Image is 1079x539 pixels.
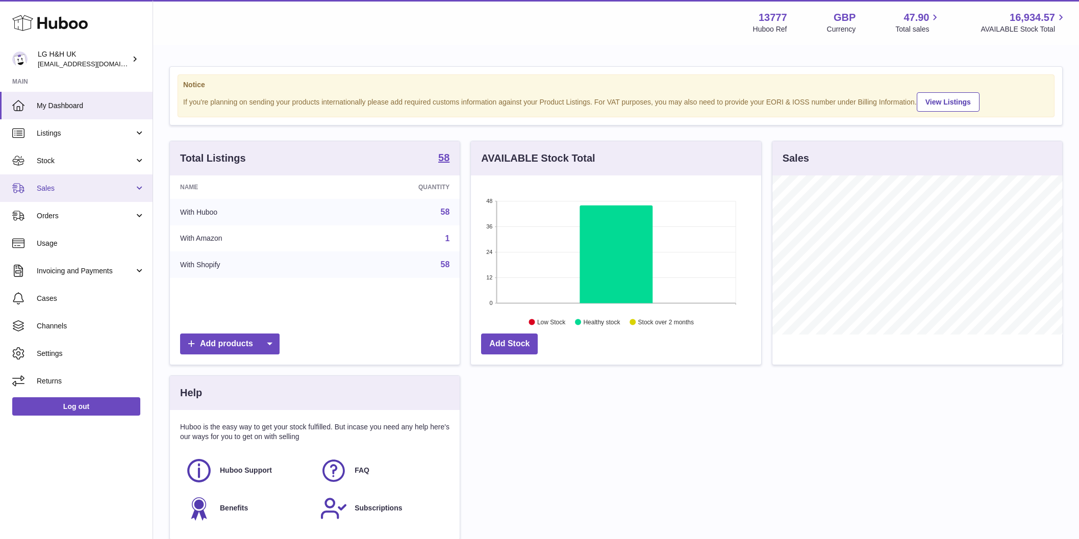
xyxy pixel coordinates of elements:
[487,274,493,280] text: 12
[438,152,449,163] strong: 58
[170,199,329,225] td: With Huboo
[904,11,929,24] span: 47.90
[834,11,856,24] strong: GBP
[185,495,310,522] a: Benefits
[441,208,450,216] a: 58
[917,92,980,112] a: View Listings
[638,319,694,326] text: Stock over 2 months
[220,466,272,475] span: Huboo Support
[37,239,145,248] span: Usage
[183,80,1049,90] strong: Notice
[1010,11,1055,24] span: 16,934.57
[37,101,145,111] span: My Dashboard
[185,457,310,484] a: Huboo Support
[441,260,450,269] a: 58
[981,11,1067,34] a: 16,934.57 AVAILABLE Stock Total
[438,152,449,165] a: 58
[584,319,621,326] text: Healthy stock
[170,225,329,252] td: With Amazon
[487,223,493,229] text: 36
[38,60,150,68] span: [EMAIL_ADDRESS][DOMAIN_NAME]
[170,251,329,278] td: With Shopify
[490,300,493,306] text: 0
[183,91,1049,112] div: If you're planning on sending your products internationally please add required customs informati...
[170,175,329,199] th: Name
[537,319,566,326] text: Low Stock
[329,175,460,199] th: Quantity
[895,24,941,34] span: Total sales
[481,333,538,354] a: Add Stock
[487,198,493,204] text: 48
[895,11,941,34] a: 47.90 Total sales
[37,376,145,386] span: Returns
[753,24,787,34] div: Huboo Ref
[180,151,246,165] h3: Total Listings
[180,422,449,442] p: Huboo is the easy way to get your stock fulfilled. But incase you need any help here's our ways f...
[37,294,145,303] span: Cases
[320,457,444,484] a: FAQ
[487,249,493,255] text: 24
[12,397,140,416] a: Log out
[827,24,856,34] div: Currency
[759,11,787,24] strong: 13777
[12,52,28,67] img: veechen@lghnh.co.uk
[180,333,280,354] a: Add products
[445,234,449,243] a: 1
[355,503,402,513] span: Subscriptions
[37,321,145,331] span: Channels
[783,151,809,165] h3: Sales
[180,386,202,400] h3: Help
[220,503,248,513] span: Benefits
[355,466,369,475] span: FAQ
[981,24,1067,34] span: AVAILABLE Stock Total
[37,184,134,193] span: Sales
[38,49,130,69] div: LG H&H UK
[37,156,134,166] span: Stock
[37,211,134,221] span: Orders
[37,129,134,138] span: Listings
[481,151,595,165] h3: AVAILABLE Stock Total
[37,266,134,276] span: Invoicing and Payments
[37,349,145,358] span: Settings
[320,495,444,522] a: Subscriptions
